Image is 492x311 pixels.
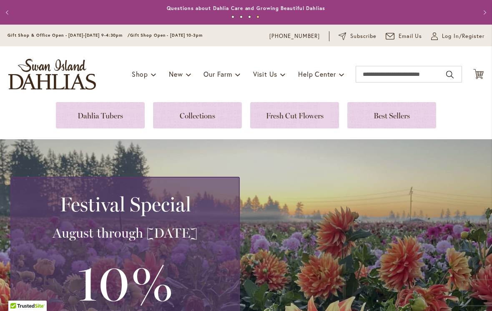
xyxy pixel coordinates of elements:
button: Next [475,4,492,21]
span: Visit Us [253,70,277,78]
span: New [169,70,183,78]
a: Subscribe [339,32,377,40]
span: Subscribe [350,32,377,40]
span: Gift Shop Open - [DATE] 10-3pm [130,33,203,38]
span: Help Center [298,70,336,78]
a: Log In/Register [431,32,484,40]
a: Questions about Dahlia Care and Growing Beautiful Dahlias [167,5,325,11]
button: 1 of 4 [231,15,234,18]
span: Log In/Register [442,32,484,40]
a: Email Us [386,32,422,40]
button: 3 of 4 [248,15,251,18]
button: 2 of 4 [240,15,243,18]
button: 4 of 4 [256,15,259,18]
span: Our Farm [203,70,232,78]
h2: Festival Special [21,193,229,216]
span: Email Us [399,32,422,40]
a: store logo [8,59,96,90]
span: Shop [132,70,148,78]
h3: August through [DATE] [21,225,229,241]
span: Gift Shop & Office Open - [DATE]-[DATE] 9-4:30pm / [8,33,130,38]
a: [PHONE_NUMBER] [269,32,320,40]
